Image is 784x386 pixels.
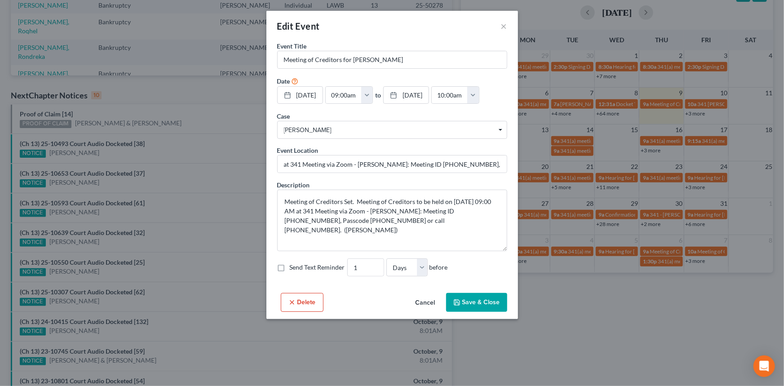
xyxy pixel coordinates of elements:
[277,76,290,86] label: Date
[375,90,381,100] label: to
[278,51,507,68] input: Enter event name...
[281,293,323,312] button: Delete
[284,125,501,135] span: [PERSON_NAME]
[384,87,429,104] a: [DATE]
[446,293,507,312] button: Save & Close
[277,111,290,121] label: Case
[348,259,384,276] input: --
[753,355,775,377] div: Open Intercom Messenger
[277,121,507,139] span: Select box activate
[501,21,507,31] button: ×
[432,87,468,104] input: -- : --
[408,294,443,312] button: Cancel
[277,146,319,155] label: Event Location
[278,87,323,104] a: [DATE]
[326,87,362,104] input: -- : --
[277,180,310,190] label: Description
[430,263,448,272] span: before
[290,263,345,272] label: Send Text Reminder
[277,21,320,31] span: Edit Event
[277,42,307,50] span: Event Title
[278,155,507,173] input: Enter location...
